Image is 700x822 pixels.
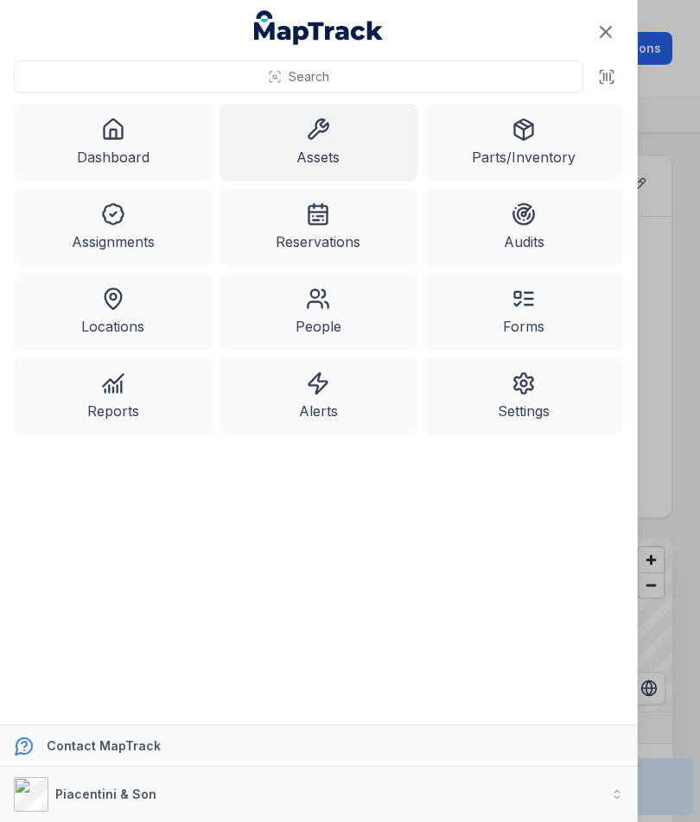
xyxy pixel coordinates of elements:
a: Assets [220,104,418,181]
a: Locations [14,273,213,351]
a: Audits [424,188,623,266]
a: People [220,273,418,351]
a: Alerts [220,357,418,435]
a: Assignments [14,188,213,266]
a: Parts/Inventory [424,104,623,181]
span: Search [289,68,329,85]
a: MapTrack [254,10,384,45]
a: Reports [14,357,213,435]
a: Forms [424,273,623,351]
strong: Contact MapTrack [47,738,161,753]
a: Settings [424,357,623,435]
button: Search [14,60,583,93]
a: Reservations [220,188,418,266]
a: Dashboard [14,104,213,181]
strong: Piacentini & Son [55,787,156,801]
button: Close navigation [588,14,624,50]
